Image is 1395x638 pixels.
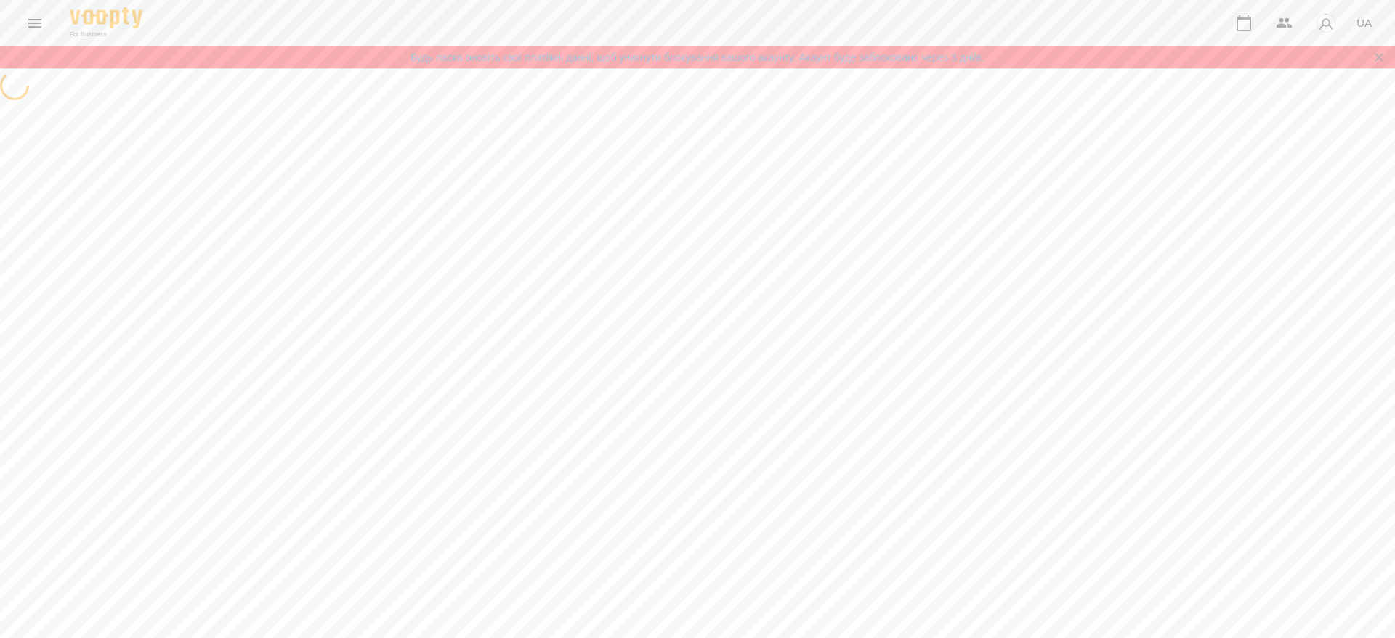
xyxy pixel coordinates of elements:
img: Voopty Logo [70,7,142,28]
button: UA [1351,9,1378,36]
button: Menu [17,6,52,41]
span: UA [1356,15,1372,30]
button: Закрити сповіщення [1369,47,1389,68]
a: Будь ласка оновіть свої платіжні данні, щоб уникнути блокування вашого акаунту. Акаунт буде забло... [411,50,984,65]
img: avatar_s.png [1316,13,1336,33]
span: For Business [70,30,142,39]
